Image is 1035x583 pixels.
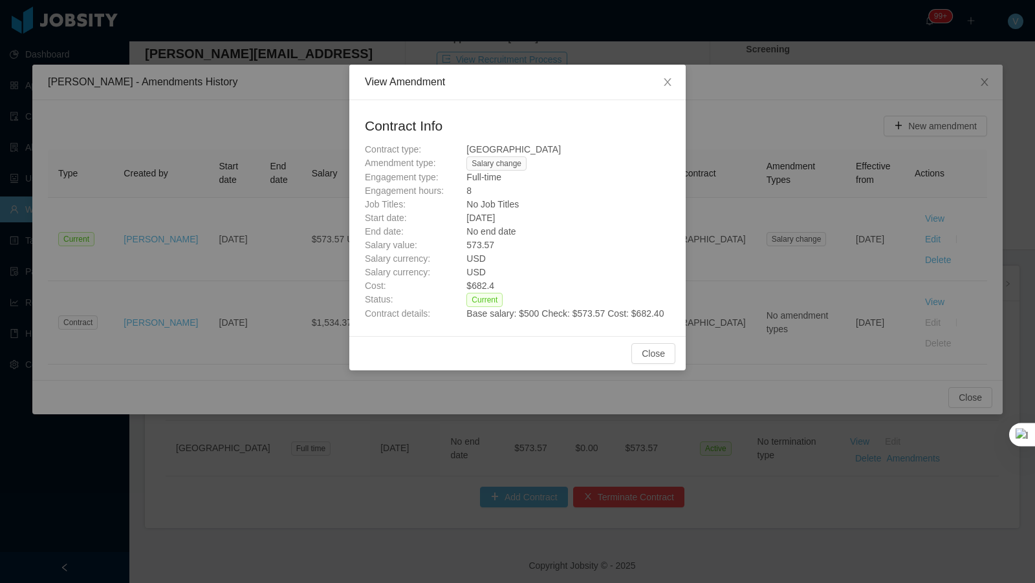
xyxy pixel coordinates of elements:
span: [DATE] [466,213,495,223]
span: Salary currency: [365,253,430,264]
button: Close [631,343,675,364]
span: Salary change [466,156,527,171]
span: Salary currency: [365,267,430,277]
i: icon: close [662,77,673,87]
span: No Job Titles [466,199,519,209]
span: $ 682.4 [466,281,494,291]
div: View Amendment [365,75,670,89]
span: 8 [466,185,472,196]
span: Engagement type: [365,172,439,182]
span: Current [466,293,503,307]
span: [GEOGRAPHIC_DATA] [466,144,561,154]
span: Amendment type: [365,158,436,168]
button: Close [649,65,686,101]
span: No end date [466,226,516,237]
span: 573.57 [466,240,494,250]
span: Start date: [365,213,407,223]
span: Salary value: [365,240,417,250]
span: USD [466,267,486,277]
span: Contract type: [365,144,421,154]
span: End date: [365,226,404,237]
span: Status: [365,294,393,304]
span: Job Titles: [365,199,406,209]
span: USD [466,253,486,264]
h2: Contract Info [365,116,670,136]
span: Engagement hours: [365,185,444,196]
span: Full-time [466,172,501,182]
span: Contract details: [365,308,430,319]
span: Base salary: $500 Check: $573.57 Cost: $682.40 [466,308,664,319]
span: Cost: [365,281,386,291]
